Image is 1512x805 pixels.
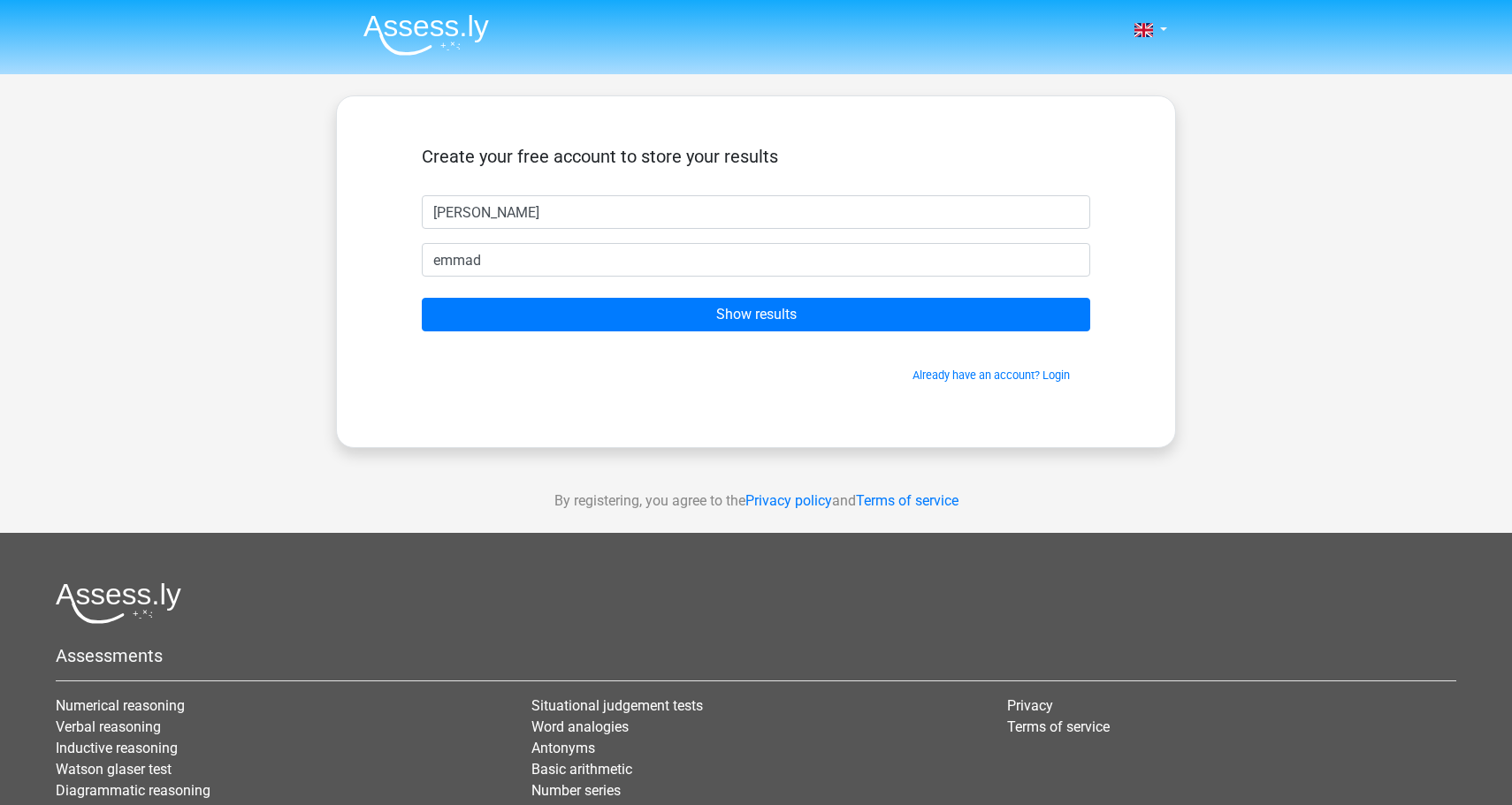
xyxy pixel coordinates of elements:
[56,582,181,624] img: Assessly logo
[56,718,161,735] a: Verbal reasoning
[56,697,185,714] a: Numerical reasoning
[422,146,1090,167] h5: Create your free account to store your results
[56,740,178,756] a: Inductive reasoning
[531,782,621,799] a: Number series
[531,761,632,778] a: Basic arithmetic
[56,645,1456,666] h5: Assessments
[531,718,629,735] a: Word analogies
[913,368,1070,382] a: Already have an account? Login
[531,740,595,756] a: Antonyms
[56,782,210,799] a: Diagrammatic reasoning
[56,761,172,778] a: Watson glaser test
[1007,718,1110,735] a: Terms of service
[856,492,958,509] a: Terms of service
[422,298,1090,331] input: Show results
[422,243,1090,277] input: Email
[531,697,703,714] a: Situational judgement tests
[363,14,489,56] img: Assessly
[1007,697,1053,714] a: Privacy
[422,195,1090,229] input: First name
[745,492,832,509] a: Privacy policy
